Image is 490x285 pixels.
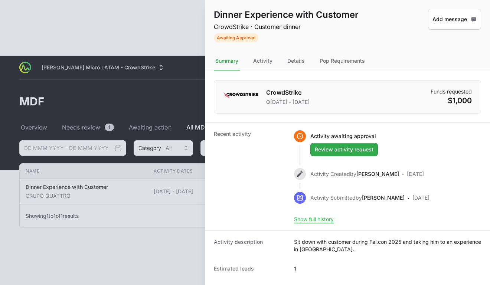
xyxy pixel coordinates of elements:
[294,238,481,253] dd: Sit down with customer during Fal.con 2025 and taking him to an experience in [GEOGRAPHIC_DATA].
[214,238,285,253] dt: Activity description
[310,194,405,204] p: Activity Submitted by
[315,145,373,154] span: Review activity request
[356,171,399,177] a: [PERSON_NAME]
[428,9,481,42] div: Activity actions
[205,51,490,71] nav: Tabs
[214,33,359,42] span: Activity Status
[223,88,259,103] img: CrowdStrike
[214,130,285,223] dt: Recent activity
[362,194,405,201] a: [PERSON_NAME]
[431,95,472,106] dd: $1,000
[412,194,429,201] time: [DATE]
[408,193,409,204] span: ·
[428,9,481,30] button: Add message
[214,9,359,21] h1: Dinner Experience with Customer
[214,51,240,71] div: Summary
[266,88,310,97] h1: CrowdStrike
[310,133,376,139] span: Activity awaiting approval
[402,170,404,180] span: ·
[214,22,359,31] p: CrowdStrike · Customer dinner
[432,11,477,27] span: Add message
[318,51,366,71] div: Pop Requirements
[214,265,285,272] dt: Estimated leads
[431,88,472,95] dt: Funds requested
[294,216,334,223] button: Show full history
[310,143,378,156] button: Review activity request
[266,98,310,106] p: Q[DATE] - [DATE]
[294,130,429,216] ul: Activity history timeline
[252,51,274,71] div: Activity
[407,171,424,177] time: [DATE]
[286,51,306,71] div: Details
[310,170,399,180] p: Activity Created by
[294,265,296,272] dd: 1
